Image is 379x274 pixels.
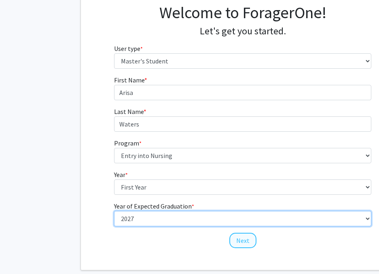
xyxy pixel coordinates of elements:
[114,201,194,211] label: Year of Expected Graduation
[114,138,142,148] label: Program
[229,233,256,248] button: Next
[114,76,144,84] span: First Name
[114,44,143,53] label: User type
[114,170,128,179] label: Year
[6,238,34,268] iframe: Chat
[114,107,144,116] span: Last Name
[114,3,372,22] h1: Welcome to ForagerOne!
[114,25,372,37] h4: Let's get you started.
